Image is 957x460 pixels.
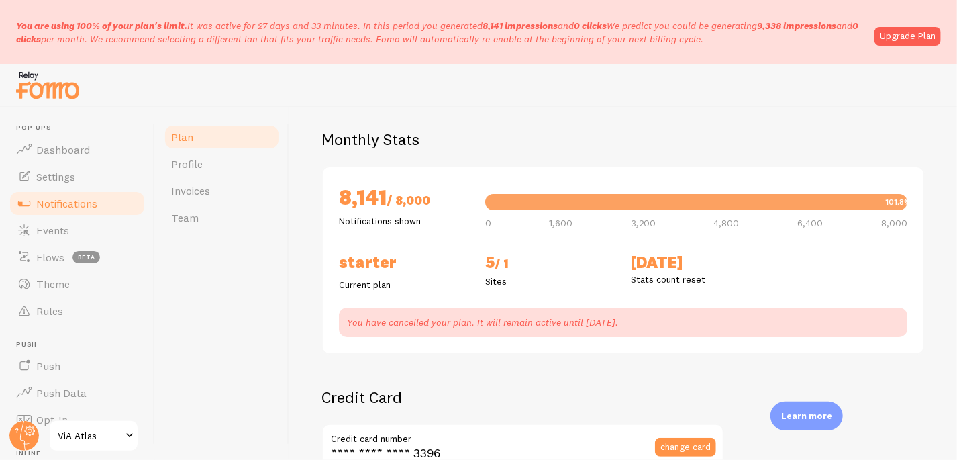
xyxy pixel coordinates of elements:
[339,214,469,228] p: Notifications shown
[483,19,607,32] span: and
[495,256,509,271] span: / 1
[874,27,941,46] a: Upgrade Plan
[36,143,90,156] span: Dashboard
[387,193,430,208] span: / 8,000
[8,217,146,244] a: Events
[36,413,68,426] span: Opt-In
[339,252,469,273] h2: Starter
[16,19,187,32] span: You are using 100% of your plan's limit.
[631,218,656,228] span: 3,200
[14,68,81,102] img: fomo-relay-logo-orange.svg
[632,252,762,273] h2: [DATE]
[8,406,146,433] a: Opt-In
[171,211,199,224] span: Team
[36,304,63,318] span: Rules
[757,19,836,32] b: 9,338 impressions
[714,218,740,228] span: 4,800
[16,340,146,349] span: Push
[163,150,281,177] a: Profile
[36,359,60,373] span: Push
[171,184,210,197] span: Invoices
[781,410,832,422] p: Learn more
[321,129,925,150] h2: Monthly Stats
[163,177,281,204] a: Invoices
[321,424,724,447] label: Credit card number
[8,136,146,163] a: Dashboard
[8,379,146,406] a: Push Data
[339,278,469,291] p: Current plan
[8,163,146,190] a: Settings
[321,387,724,408] h2: Credit Card
[632,273,762,286] p: Stats count reset
[574,19,607,32] b: 0 clicks
[485,275,615,288] p: Sites
[36,197,97,210] span: Notifications
[171,130,193,144] span: Plan
[885,198,911,206] div: 101.8%
[881,218,907,228] span: 8,000
[171,157,203,171] span: Profile
[549,218,572,228] span: 1,600
[16,19,866,46] p: It was active for 27 days and 33 minutes. In this period you generated We predict you could be ge...
[660,442,711,451] span: change card
[36,224,69,237] span: Events
[36,277,70,291] span: Theme
[48,420,139,452] a: ViA Atlas
[36,250,64,264] span: Flows
[655,438,716,457] button: change card
[347,316,899,329] p: You have cancelled your plan. It will remain active until [DATE].
[36,386,87,400] span: Push Data
[770,402,843,430] div: Learn more
[485,218,491,228] span: 0
[8,297,146,324] a: Rules
[483,19,558,32] b: 8,141 impressions
[797,218,823,228] span: 6,400
[163,204,281,231] a: Team
[485,252,615,275] h2: 5
[8,244,146,271] a: Flows beta
[8,190,146,217] a: Notifications
[339,183,469,214] h2: 8,141
[36,170,75,183] span: Settings
[8,353,146,379] a: Push
[58,428,121,444] span: ViA Atlas
[16,124,146,132] span: Pop-ups
[8,271,146,297] a: Theme
[163,124,281,150] a: Plan
[16,449,146,458] span: Inline
[72,251,100,263] span: beta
